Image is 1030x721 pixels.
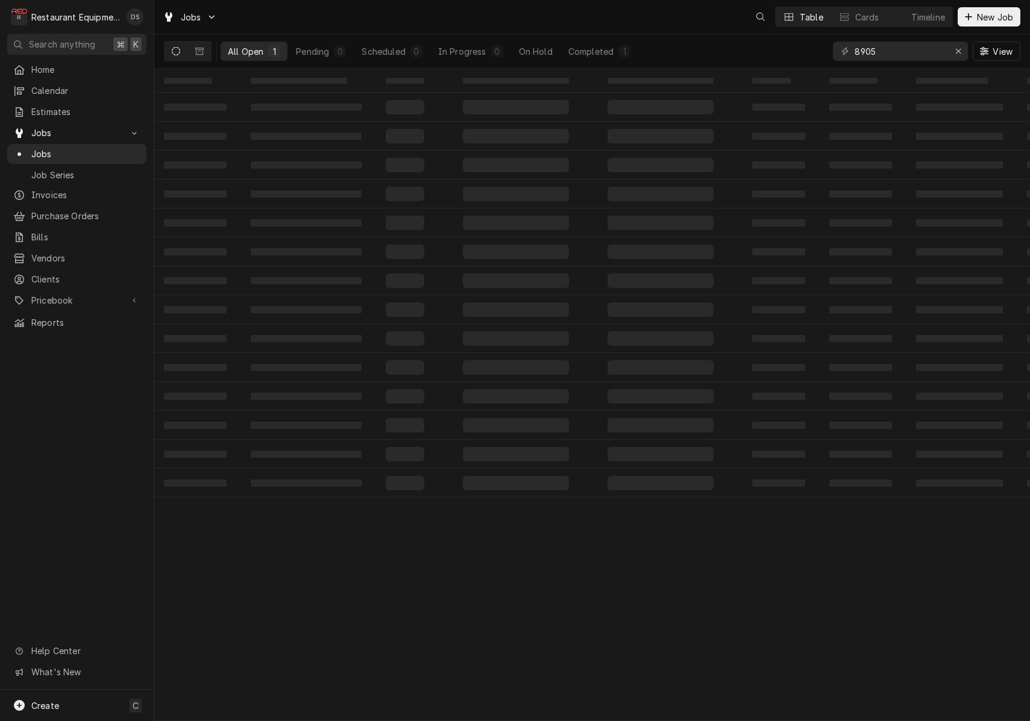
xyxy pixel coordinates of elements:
div: Restaurant Equipment Diagnostics [31,11,120,23]
span: ‌ [916,422,1003,429]
span: ‌ [463,447,569,461]
div: Completed [568,45,614,58]
div: All Open [228,45,263,58]
span: ‌ [463,302,569,317]
span: ‌ [251,277,362,284]
span: ‌ [752,364,805,371]
span: ‌ [829,104,892,111]
a: Reports [7,313,146,332]
span: ‌ [829,306,892,313]
span: ‌ [916,306,1003,313]
span: ‌ [916,248,1003,255]
button: Erase input [949,42,968,61]
span: ‌ [463,187,569,201]
span: ‌ [386,447,424,461]
span: ‌ [463,78,569,84]
a: Jobs [7,144,146,164]
span: ‌ [251,479,362,487]
span: ‌ [386,302,424,317]
button: View [973,42,1020,61]
div: On Hold [519,45,553,58]
span: ‌ [386,100,424,114]
span: K [133,38,139,51]
span: Home [31,63,140,76]
span: ‌ [608,78,714,84]
a: Go to What's New [7,662,146,682]
span: ‌ [386,245,424,259]
span: Create [31,701,59,711]
span: ‌ [251,335,362,342]
a: Bills [7,227,146,247]
span: ⌘ [116,38,125,51]
div: Pending [296,45,329,58]
span: ‌ [916,393,1003,400]
span: ‌ [608,187,714,201]
span: ‌ [916,277,1003,284]
span: ‌ [752,479,805,487]
input: Keyword search [855,42,945,61]
span: ‌ [463,273,569,288]
span: ‌ [164,422,227,429]
span: ‌ [463,418,569,432]
span: ‌ [251,190,362,198]
span: ‌ [752,190,805,198]
span: Clients [31,273,140,286]
span: ‌ [916,161,1003,169]
button: New Job [958,7,1020,27]
button: Open search [751,7,770,27]
span: ‌ [608,389,714,404]
span: ‌ [386,389,424,404]
a: Vendors [7,248,146,268]
span: ‌ [251,393,362,400]
span: ‌ [463,389,569,404]
span: ‌ [386,187,424,201]
span: ‌ [608,273,714,288]
span: ‌ [829,190,892,198]
span: ‌ [164,78,212,84]
div: Table [800,11,823,23]
span: Jobs [31,148,140,160]
span: ‌ [608,158,714,172]
span: ‌ [463,158,569,172]
span: Reports [31,316,140,329]
span: Search anything [29,38,95,51]
span: ‌ [829,133,892,140]
span: ‌ [829,161,892,169]
span: ‌ [829,335,892,342]
span: ‌ [608,331,714,346]
a: Go to Pricebook [7,290,146,310]
span: ‌ [386,331,424,346]
span: ‌ [386,476,424,490]
span: ‌ [386,78,424,84]
span: ‌ [916,133,1003,140]
span: ‌ [752,277,805,284]
span: ‌ [608,302,714,317]
div: Timeline [911,11,945,23]
span: ‌ [829,248,892,255]
span: ‌ [463,476,569,490]
a: Invoices [7,185,146,205]
span: Help Center [31,645,139,657]
span: ‌ [164,451,227,458]
span: What's New [31,666,139,678]
a: Go to Jobs [158,7,222,27]
div: Restaurant Equipment Diagnostics's Avatar [11,8,28,25]
span: ‌ [164,248,227,255]
a: Calendar [7,81,146,101]
div: 0 [413,45,420,58]
span: ‌ [251,422,362,429]
span: ‌ [608,100,714,114]
div: Derek Stewart's Avatar [127,8,143,25]
span: Jobs [31,126,122,139]
span: ‌ [164,393,227,400]
div: 0 [494,45,501,58]
span: ‌ [608,360,714,375]
span: ‌ [752,104,805,111]
span: ‌ [829,422,892,429]
a: Clients [7,269,146,289]
span: Pricebook [31,294,122,307]
span: ‌ [386,360,424,375]
span: ‌ [608,245,714,259]
a: Home [7,60,146,80]
span: ‌ [463,216,569,230]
